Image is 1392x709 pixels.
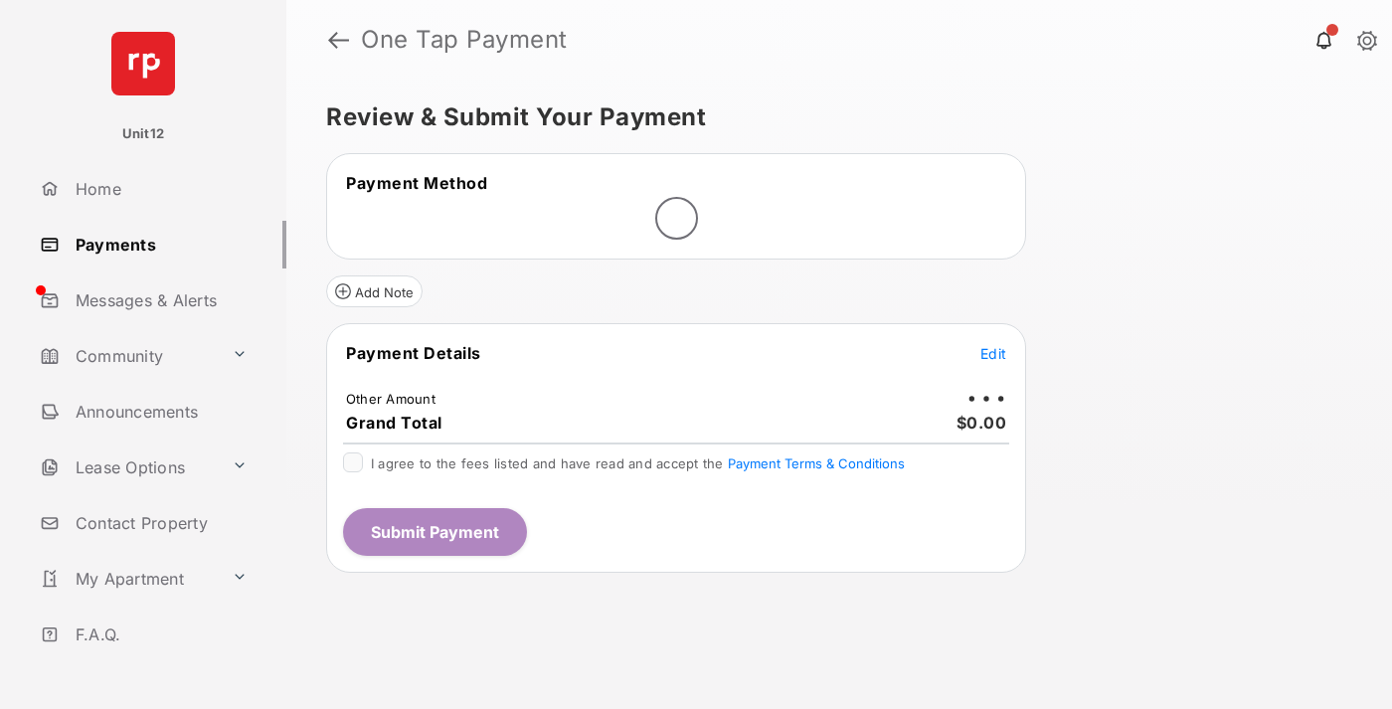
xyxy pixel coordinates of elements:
[326,275,423,307] button: Add Note
[346,343,481,363] span: Payment Details
[32,276,286,324] a: Messages & Alerts
[980,343,1006,363] button: Edit
[326,105,1336,129] h5: Review & Submit Your Payment
[345,390,436,408] td: Other Amount
[32,443,224,491] a: Lease Options
[957,413,1007,433] span: $0.00
[32,611,286,658] a: F.A.Q.
[32,332,224,380] a: Community
[32,388,286,436] a: Announcements
[32,499,286,547] a: Contact Property
[122,124,165,144] p: Unit12
[346,173,487,193] span: Payment Method
[361,28,568,52] strong: One Tap Payment
[371,455,905,471] span: I agree to the fees listed and have read and accept the
[980,345,1006,362] span: Edit
[343,508,527,556] button: Submit Payment
[32,221,286,268] a: Payments
[728,455,905,471] button: I agree to the fees listed and have read and accept the
[32,555,224,603] a: My Apartment
[32,165,286,213] a: Home
[346,413,442,433] span: Grand Total
[111,32,175,95] img: svg+xml;base64,PHN2ZyB4bWxucz0iaHR0cDovL3d3dy53My5vcmcvMjAwMC9zdmciIHdpZHRoPSI2NCIgaGVpZ2h0PSI2NC...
